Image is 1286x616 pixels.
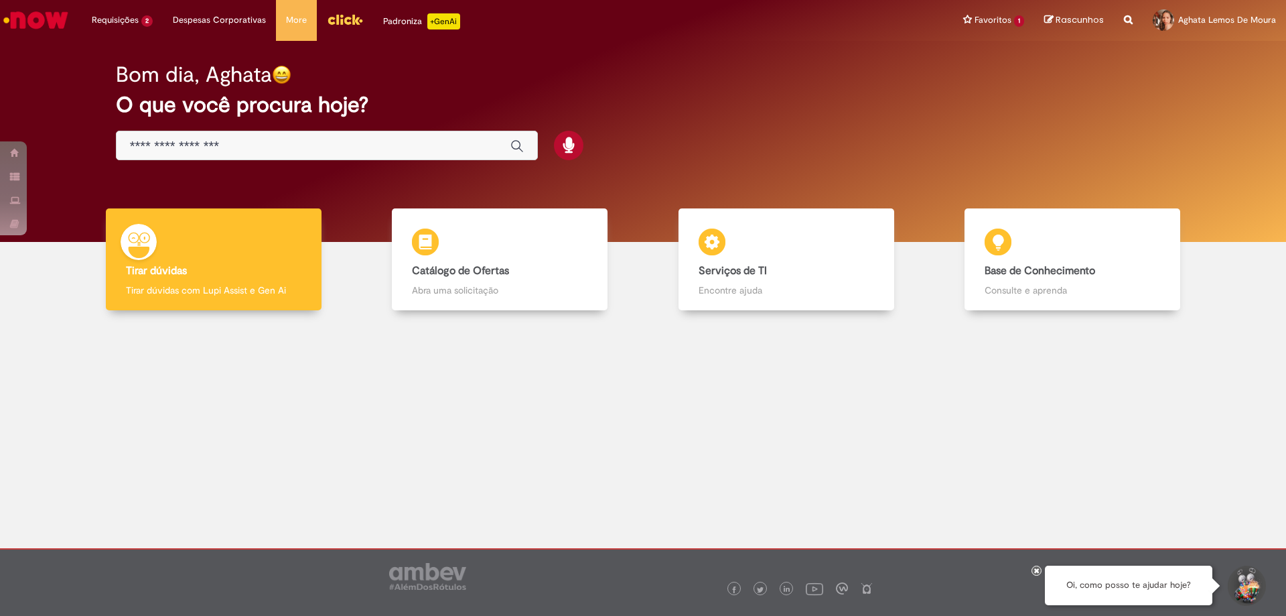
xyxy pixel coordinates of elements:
b: Tirar dúvidas [126,264,187,278]
img: logo_footer_facebook.png [731,587,737,593]
a: Catálogo de Ofertas Abra uma solicitação [357,208,644,311]
a: Base de Conhecimento Consulte e aprenda [930,208,1216,311]
img: logo_footer_twitter.png [757,587,764,593]
img: ServiceNow [1,7,70,34]
div: Padroniza [383,13,460,29]
img: logo_footer_youtube.png [806,580,823,597]
span: More [286,13,307,27]
img: logo_footer_linkedin.png [784,586,790,594]
p: Abra uma solicitação [412,284,587,297]
p: +GenAi [427,13,460,29]
p: Consulte e aprenda [985,284,1160,297]
b: Catálogo de Ofertas [412,264,509,278]
span: Requisições [92,13,139,27]
img: logo_footer_workplace.png [836,582,848,595]
h2: Bom dia, Aghata [116,63,272,86]
p: Encontre ajuda [699,284,874,297]
a: Rascunhos [1044,14,1104,27]
img: logo_footer_ambev_rotulo_gray.png [389,563,466,590]
span: 2 [141,15,153,27]
img: happy-face.png [272,65,291,84]
span: Aghata Lemos De Moura [1178,14,1276,25]
a: Tirar dúvidas Tirar dúvidas com Lupi Assist e Gen Ai [70,208,357,311]
span: 1 [1014,15,1024,27]
b: Base de Conhecimento [985,264,1095,278]
img: click_logo_yellow_360x200.png [327,9,363,29]
img: logo_footer_naosei.png [861,582,873,595]
h2: O que você procura hoje? [116,93,1171,117]
a: Serviços de TI Encontre ajuda [643,208,930,311]
b: Serviços de TI [699,264,767,278]
p: Tirar dúvidas com Lupi Assist e Gen Ai [126,284,301,297]
span: Rascunhos [1056,13,1104,26]
div: Oi, como posso te ajudar hoje? [1045,566,1212,605]
span: Favoritos [975,13,1011,27]
span: Despesas Corporativas [173,13,266,27]
button: Iniciar Conversa de Suporte [1226,566,1266,606]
